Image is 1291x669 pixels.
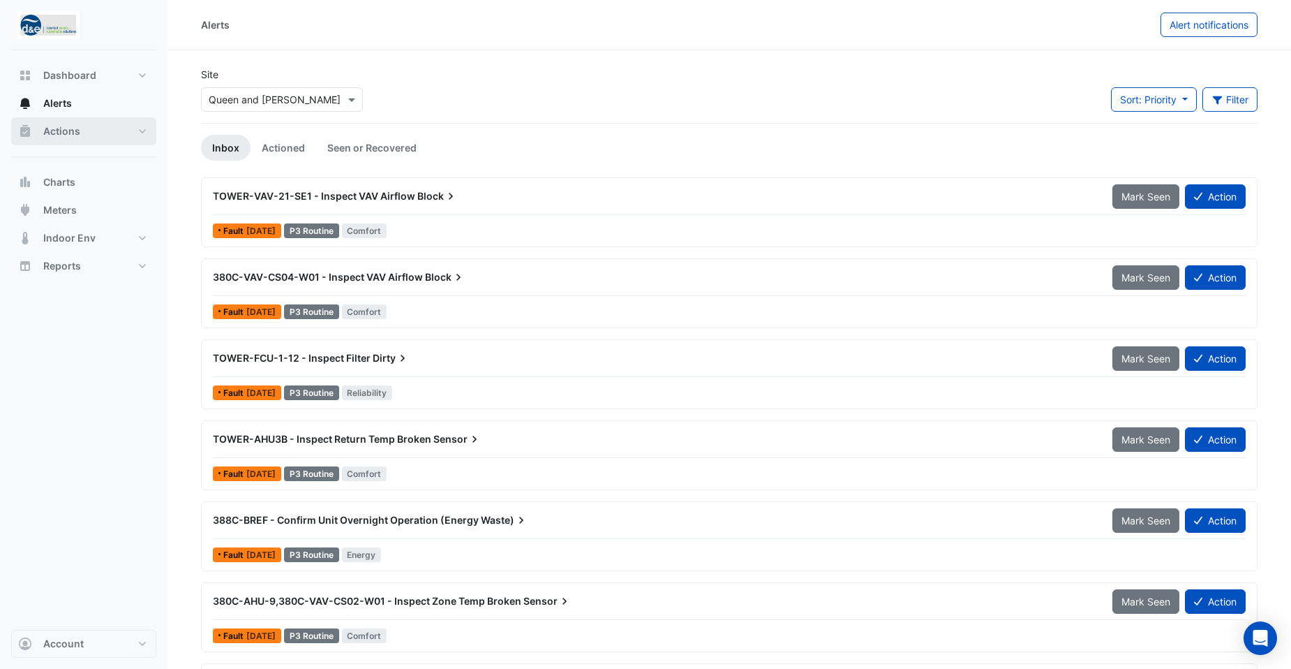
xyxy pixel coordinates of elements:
[43,124,80,138] span: Actions
[43,637,84,651] span: Account
[43,175,75,189] span: Charts
[1185,184,1246,209] button: Action
[18,203,32,217] app-icon: Meters
[1120,94,1177,105] span: Sort: Priority
[43,203,77,217] span: Meters
[223,389,246,397] span: Fault
[18,231,32,245] app-icon: Indoor Env
[1121,272,1170,284] span: Mark Seen
[18,259,32,273] app-icon: Reports
[213,595,521,607] span: 380C-AHU-9,380C-VAV-CS02-W01 - Inspect Zone Temp Broken
[18,175,32,189] app-icon: Charts
[11,196,156,224] button: Meters
[1244,622,1277,655] div: Open Intercom Messenger
[1112,346,1179,371] button: Mark Seen
[223,551,246,559] span: Fault
[284,304,339,319] div: P3 Routine
[11,224,156,252] button: Indoor Env
[43,231,96,245] span: Indoor Env
[1121,191,1170,203] span: Mark Seen
[17,11,80,39] img: Company Logo
[11,252,156,280] button: Reports
[11,630,156,658] button: Account
[223,632,246,640] span: Fault
[246,226,276,236] span: Thu 18-Sep-2025 09:30 AEST
[246,469,276,479] span: Thu 23-Nov-2023 08:15 AEDT
[1121,434,1170,446] span: Mark Seen
[246,550,276,560] span: Wed 22-Nov-2023 21:00 AEDT
[213,514,479,526] span: 388C-BREF - Confirm Unit Overnight Operation (Energy
[11,117,156,145] button: Actions
[1202,87,1258,112] button: Filter
[342,304,387,319] span: Comfort
[342,547,382,562] span: Energy
[373,351,410,365] span: Dirty
[342,628,387,643] span: Comfort
[43,68,96,82] span: Dashboard
[1111,87,1197,112] button: Sort: Priority
[1112,184,1179,209] button: Mark Seen
[1185,508,1246,533] button: Action
[43,96,72,110] span: Alerts
[18,68,32,82] app-icon: Dashboard
[342,223,387,238] span: Comfort
[246,631,276,641] span: Wed 08-Nov-2023 14:00 AEDT
[1161,13,1258,37] button: Alert notifications
[18,124,32,138] app-icon: Actions
[1185,427,1246,452] button: Action
[1112,265,1179,290] button: Mark Seen
[523,594,572,608] span: Sensor
[18,96,32,110] app-icon: Alerts
[43,259,81,273] span: Reports
[1185,265,1246,290] button: Action
[201,17,230,32] div: Alerts
[433,432,482,446] span: Sensor
[342,466,387,481] span: Comfort
[213,352,371,364] span: TOWER-FCU-1-12 - Inspect Filter
[213,433,431,445] span: TOWER-AHU3B - Inspect Return Temp Broken
[223,308,246,316] span: Fault
[1185,346,1246,371] button: Action
[1121,596,1170,608] span: Mark Seen
[201,135,251,161] a: Inbox
[223,227,246,235] span: Fault
[284,223,339,238] div: P3 Routine
[316,135,428,161] a: Seen or Recovered
[201,67,218,82] label: Site
[1112,427,1179,452] button: Mark Seen
[246,388,276,398] span: Thu 21-Dec-2023 08:15 AEDT
[284,547,339,562] div: P3 Routine
[1170,19,1248,31] span: Alert notifications
[284,385,339,400] div: P3 Routine
[481,513,528,527] span: Waste)
[246,307,276,317] span: Mon 16-Sep-2024 07:32 AEST
[284,466,339,481] div: P3 Routine
[1121,353,1170,365] span: Mark Seen
[11,61,156,89] button: Dashboard
[223,470,246,478] span: Fault
[11,89,156,117] button: Alerts
[213,190,415,202] span: TOWER-VAV-21-SE1 - Inspect VAV Airflow
[213,271,423,283] span: 380C-VAV-CS04-W01 - Inspect VAV Airflow
[342,385,393,400] span: Reliability
[1121,515,1170,527] span: Mark Seen
[425,270,465,284] span: Block
[1112,508,1179,533] button: Mark Seen
[417,189,458,203] span: Block
[1185,589,1246,614] button: Action
[284,628,339,643] div: P3 Routine
[251,135,316,161] a: Actioned
[1112,589,1179,614] button: Mark Seen
[11,168,156,196] button: Charts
